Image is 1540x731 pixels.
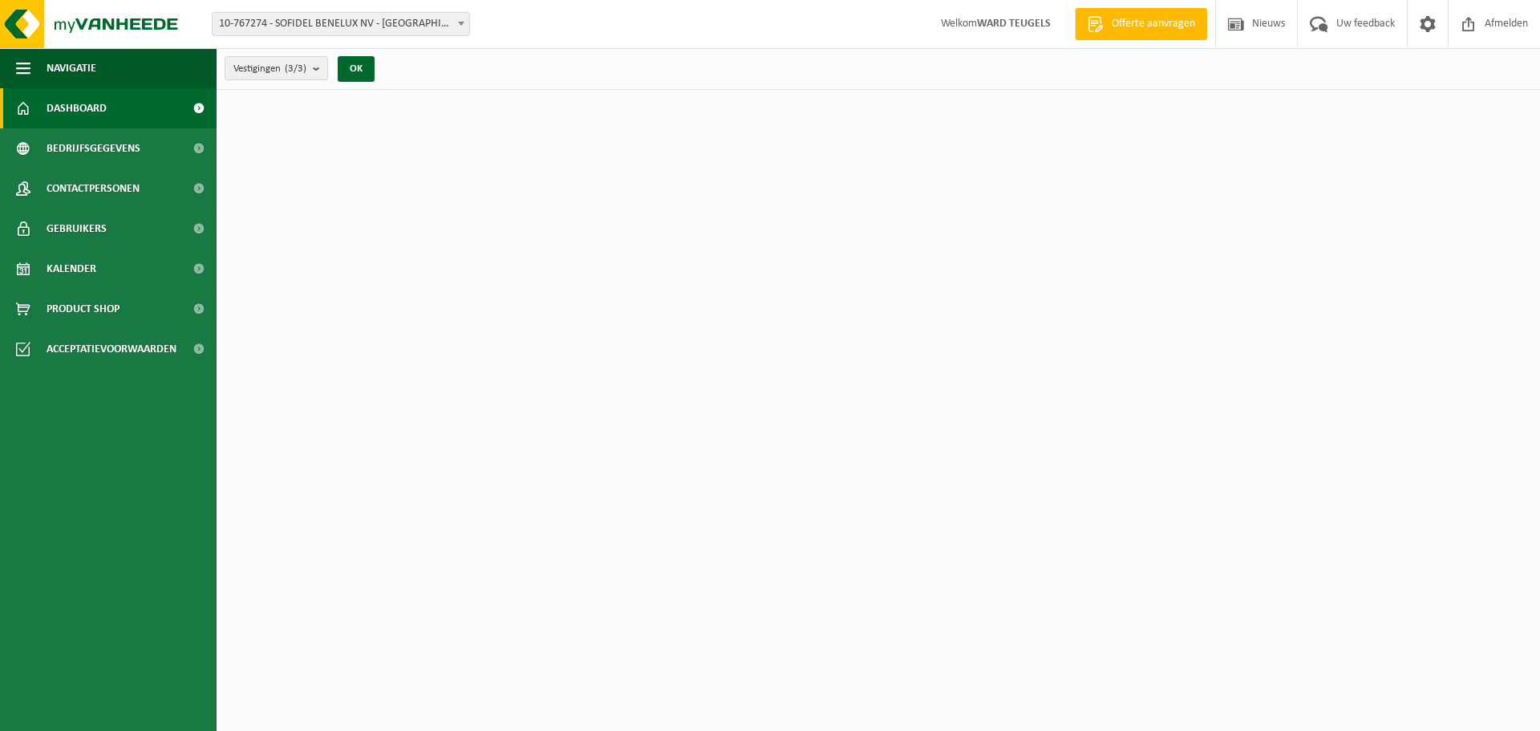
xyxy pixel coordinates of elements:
span: Offerte aanvragen [1108,16,1199,32]
span: Navigatie [47,48,96,88]
span: Dashboard [47,88,107,128]
span: Bedrijfsgegevens [47,128,140,169]
span: Contactpersonen [47,169,140,209]
span: Product Shop [47,289,120,329]
button: Vestigingen(3/3) [225,56,328,80]
a: Offerte aanvragen [1075,8,1207,40]
count: (3/3) [285,63,306,74]
strong: WARD TEUGELS [977,18,1051,30]
span: Vestigingen [233,57,306,81]
span: Gebruikers [47,209,107,249]
span: 10-767274 - SOFIDEL BENELUX NV - DUFFEL [213,13,469,35]
span: Kalender [47,249,96,289]
span: Acceptatievoorwaarden [47,329,176,369]
button: OK [338,56,375,82]
span: 10-767274 - SOFIDEL BENELUX NV - DUFFEL [212,12,470,36]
